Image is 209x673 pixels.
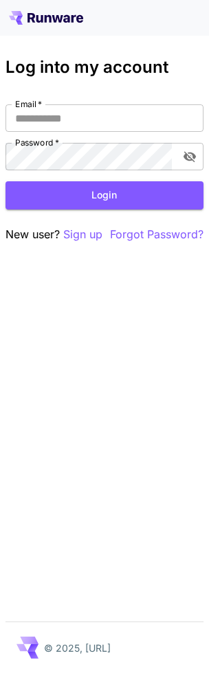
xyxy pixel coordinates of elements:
label: Email [15,98,42,110]
p: © 2025, [URL] [44,641,111,655]
button: Forgot Password? [110,226,203,243]
h3: Log into my account [5,58,204,77]
label: Password [15,137,59,148]
button: Login [5,181,204,209]
p: New user? [5,226,102,243]
button: Sign up [63,226,102,243]
button: toggle password visibility [177,144,202,169]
